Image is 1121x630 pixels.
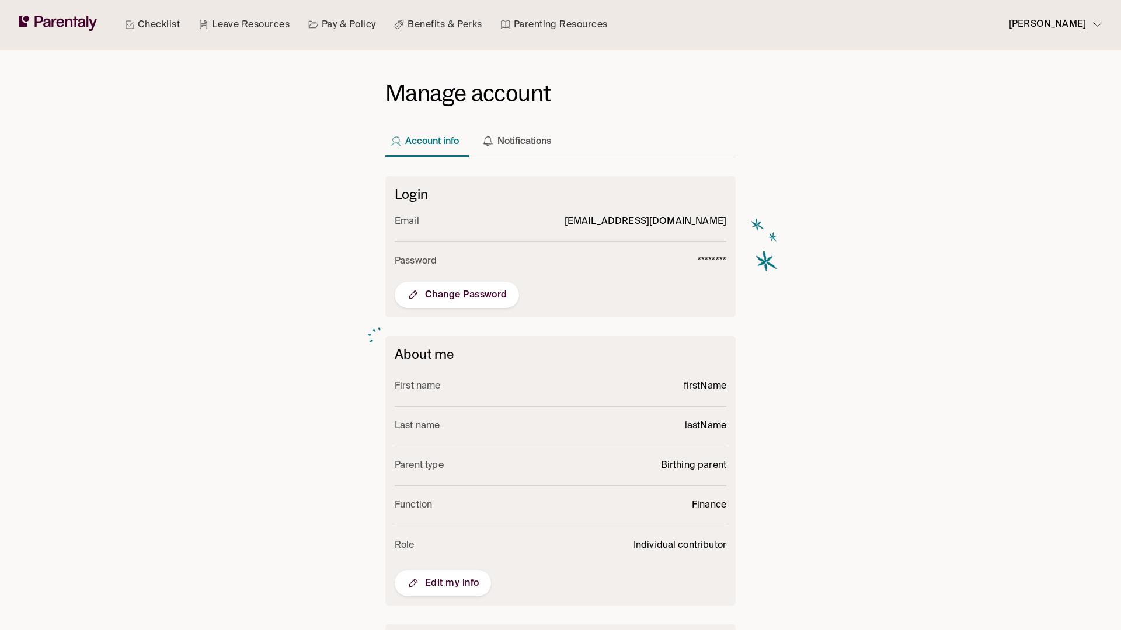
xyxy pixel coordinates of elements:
h6: About me [395,345,726,362]
p: [PERSON_NAME] [1009,17,1086,33]
button: Notifications [478,115,560,157]
p: firstName [684,379,726,394]
p: Role [395,538,415,554]
p: Finance [692,498,726,513]
p: First name [395,379,441,394]
p: Birthing parent [661,458,726,474]
span: Edit my info [406,576,479,590]
p: Parent type [395,458,444,474]
h1: Manage account [385,79,736,108]
p: Password [395,254,437,269]
p: Function [395,498,432,513]
p: Individual contributor [633,538,726,554]
button: Edit my info [395,570,491,596]
button: Account info [385,115,468,157]
p: Last name [395,418,440,434]
span: Change Password [406,288,507,302]
h2: Login [395,185,726,202]
button: Change Password [395,282,519,308]
p: lastName [685,418,726,434]
p: Email [395,214,419,230]
p: [EMAIL_ADDRESS][DOMAIN_NAME] [565,214,726,230]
